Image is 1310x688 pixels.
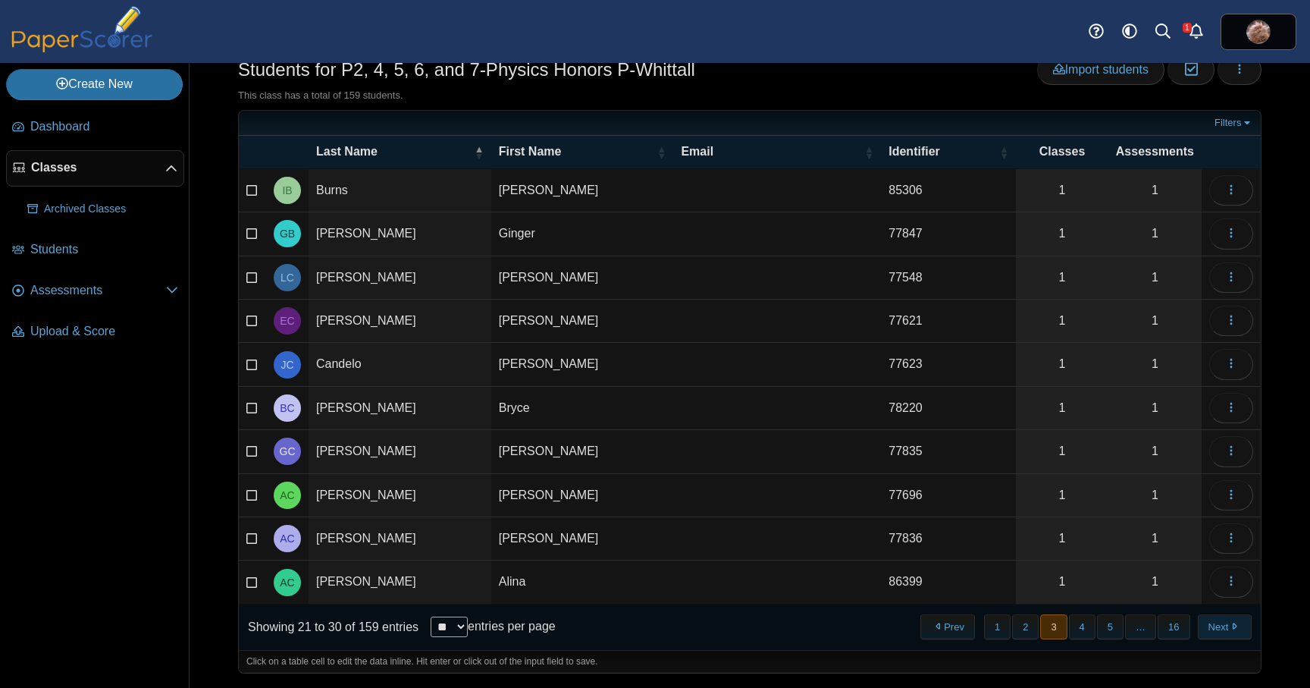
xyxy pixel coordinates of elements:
a: Alerts [1180,15,1213,49]
td: [PERSON_NAME] [491,300,674,343]
a: 1 [1016,343,1108,385]
div: Showing 21 to 30 of 159 entries [239,605,418,650]
td: [PERSON_NAME] [491,430,674,473]
td: 77836 [881,517,1016,561]
h1: Students for P2, 4, 5, 6, and 7-Physics Honors P-Whittall [238,57,695,83]
a: Students [6,232,184,269]
label: entries per page [468,620,556,633]
td: 77621 [881,300,1016,343]
span: Isaac Burns [282,185,292,196]
td: [PERSON_NAME] [309,561,491,604]
td: 77696 [881,474,1016,517]
a: 1 [1108,300,1202,342]
td: Bryce [491,387,674,430]
span: Alina Chen [280,577,294,588]
a: 1 [1108,343,1202,385]
span: Dashboard [30,118,178,135]
td: [PERSON_NAME] [491,169,674,212]
td: [PERSON_NAME] [491,474,674,517]
a: 1 [1108,561,1202,603]
span: Bryce Carroll [280,403,294,413]
span: Luisa Calvert [280,272,294,283]
td: Ginger [491,212,674,256]
span: Email : Activate to sort [864,145,873,160]
a: 1 [1108,169,1202,212]
span: Last Name [316,143,472,160]
td: [PERSON_NAME] [309,212,491,256]
a: 1 [1016,300,1108,342]
a: 1 [1016,387,1108,429]
a: Assessments [6,273,184,309]
td: [PERSON_NAME] [309,387,491,430]
span: Assessments [1116,143,1194,160]
button: 1 [984,614,1011,639]
a: Filters [1211,115,1257,130]
a: 1 [1016,169,1108,212]
button: 3 [1040,614,1067,639]
td: 77548 [881,256,1016,300]
td: Alina [491,561,674,604]
span: John Candelo [280,360,293,370]
td: [PERSON_NAME] [309,430,491,473]
a: Archived Classes [21,191,184,228]
a: 1 [1108,517,1202,560]
a: 1 [1016,212,1108,255]
button: 5 [1097,614,1124,639]
span: Identifier [888,143,996,160]
a: 1 [1108,256,1202,299]
span: First Name [499,143,654,160]
img: ps.7gEweUQfp4xW3wTN [1246,20,1271,44]
a: Create New [6,69,183,99]
td: Candelo [309,343,491,386]
td: 85306 [881,169,1016,212]
a: 1 [1108,387,1202,429]
button: 16 [1158,614,1189,639]
span: Last Name : Activate to invert sorting [475,145,484,160]
span: Email [681,143,861,160]
button: Next [1198,614,1252,639]
span: Upload & Score [30,323,178,340]
span: Giovanni Cervantes [280,446,296,457]
a: 1 [1108,474,1202,517]
a: Dashboard [6,109,184,146]
a: 1 [1108,430,1202,473]
td: [PERSON_NAME] [309,474,491,517]
td: 77623 [881,343,1016,386]
span: Archived Classes [44,202,178,217]
span: Assessments [30,282,166,299]
a: Classes [6,150,184,187]
a: 1 [1016,256,1108,299]
td: 78220 [881,387,1016,430]
a: PaperScorer [6,42,158,55]
a: Import students [1037,55,1164,85]
span: Everett Campbell [280,316,294,326]
td: [PERSON_NAME] [491,343,674,386]
td: 86399 [881,561,1016,604]
span: Classes [1023,143,1101,160]
a: 1 [1016,474,1108,517]
span: Classes [31,159,165,176]
a: 1 [1016,517,1108,560]
span: Ginger Burwell [280,228,295,239]
span: Jean-Paul Whittall [1246,20,1271,44]
span: Identifier : Activate to sort [999,145,1008,160]
td: 77847 [881,212,1016,256]
button: 2 [1012,614,1039,639]
a: 1 [1016,430,1108,473]
td: [PERSON_NAME] [309,256,491,300]
button: 4 [1069,614,1095,639]
div: This class has a total of 159 students. [238,89,1261,102]
td: Burns [309,169,491,212]
a: Upload & Score [6,314,184,350]
span: Import students [1053,63,1149,76]
div: Click on a table cell to edit the data inline. Hit enter or click out of the input field to save. [239,650,1261,673]
td: [PERSON_NAME] [309,300,491,343]
span: … [1125,614,1156,639]
span: Students [30,241,178,258]
a: 1 [1108,212,1202,255]
span: First Name : Activate to sort [657,145,666,160]
td: [PERSON_NAME] [491,517,674,561]
a: ps.7gEweUQfp4xW3wTN [1221,14,1296,50]
span: Audrey Chen [280,533,294,544]
img: PaperScorer [6,6,158,52]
